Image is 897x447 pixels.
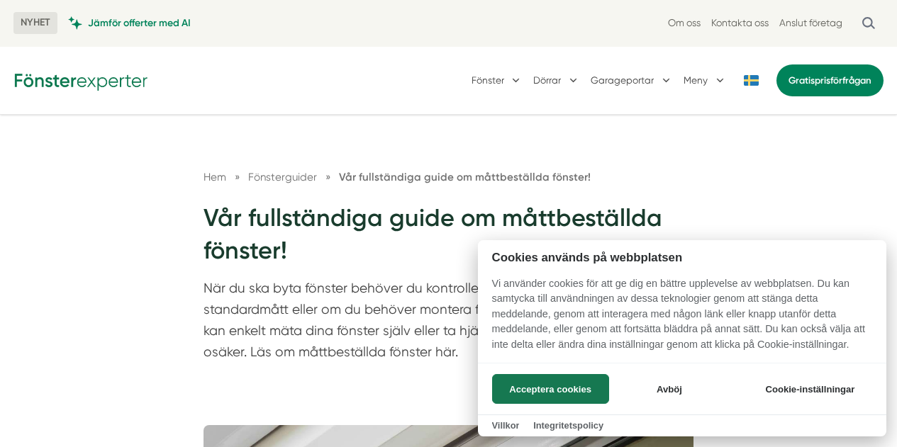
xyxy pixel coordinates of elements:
[533,420,603,431] a: Integritetspolicy
[613,374,725,404] button: Avböj
[492,374,609,404] button: Acceptera cookies
[492,420,520,431] a: Villkor
[748,374,872,404] button: Cookie-inställningar
[478,276,886,363] p: Vi använder cookies för att ge dig en bättre upplevelse av webbplatsen. Du kan samtycka till anvä...
[478,251,886,264] h2: Cookies används på webbplatsen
